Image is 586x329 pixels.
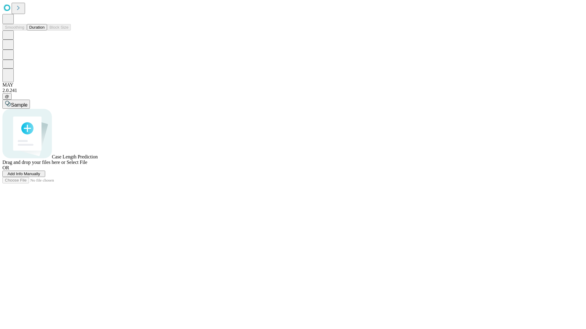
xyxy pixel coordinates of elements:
[2,100,30,109] button: Sample
[2,88,584,93] div: 2.0.241
[5,94,9,99] span: @
[2,165,9,170] span: OR
[2,82,584,88] div: MAY
[67,160,87,165] span: Select File
[8,172,40,176] span: Add Info Manually
[2,171,45,177] button: Add Info Manually
[11,102,27,108] span: Sample
[52,154,98,159] span: Case Length Prediction
[2,24,27,30] button: Smoothing
[47,24,71,30] button: Block Size
[2,160,65,165] span: Drag and drop your files here or
[2,93,12,100] button: @
[27,24,47,30] button: Duration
